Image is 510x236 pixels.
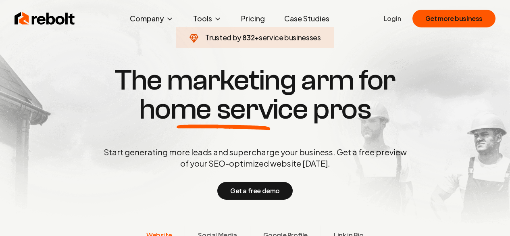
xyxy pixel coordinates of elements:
img: Rebolt Logo [15,10,75,27]
span: Trusted by [205,33,241,42]
a: Pricing [235,10,271,27]
button: Get more business [412,10,495,27]
h1: The marketing arm for pros [62,66,449,124]
button: Get a free demo [217,182,293,200]
span: service businesses [259,33,321,42]
p: Start generating more leads and supercharge your business. Get a free preview of your SEO-optimiz... [102,146,408,169]
button: Tools [187,10,228,27]
span: 832 [242,32,254,43]
span: home service [139,95,308,124]
span: + [254,33,259,42]
a: Login [384,14,401,23]
button: Company [123,10,180,27]
a: Case Studies [278,10,336,27]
